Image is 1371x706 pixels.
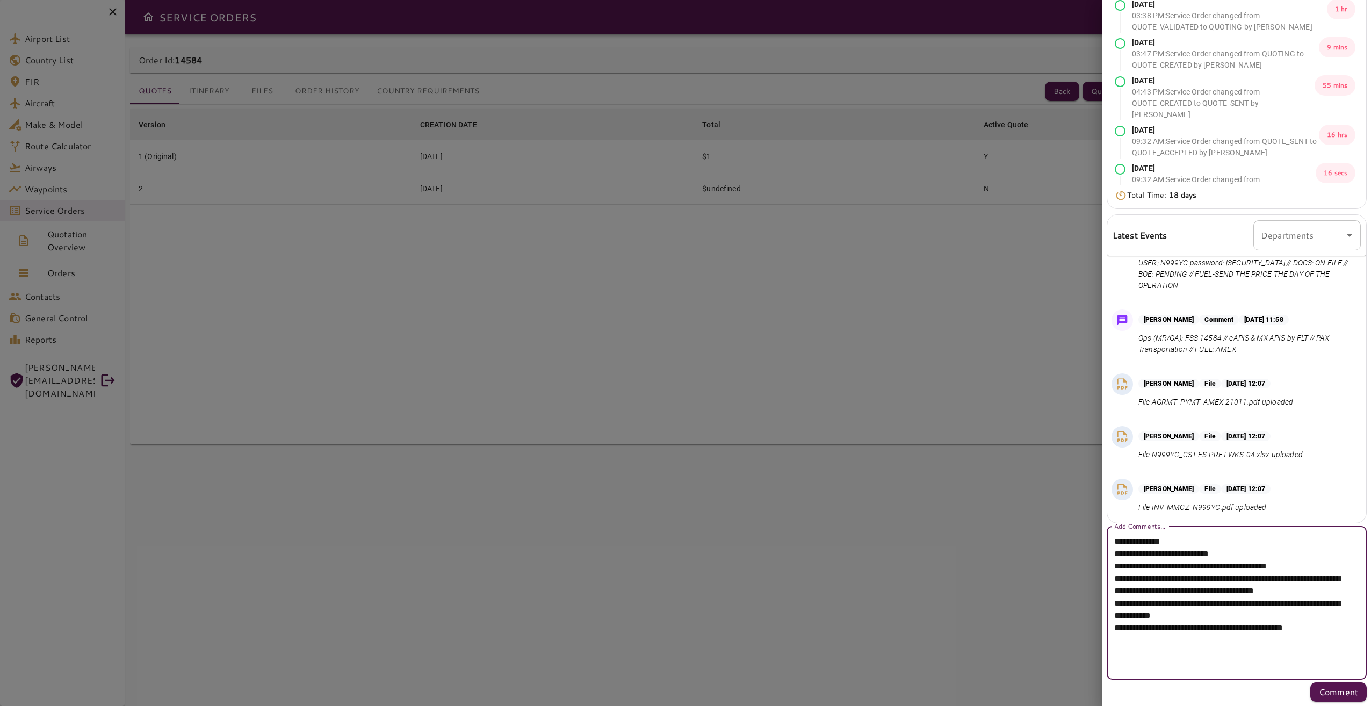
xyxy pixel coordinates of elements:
[1319,125,1355,145] p: 16 hrs
[1114,376,1130,392] img: PDF File
[1138,431,1199,441] p: [PERSON_NAME]
[1132,87,1315,120] p: 04:43 PM : Service Order changed from QUOTE_CREATED to QUOTE_SENT by [PERSON_NAME]
[1138,379,1199,388] p: [PERSON_NAME]
[1132,125,1319,136] p: [DATE]
[1199,484,1221,494] p: File
[1132,174,1316,208] p: 09:32 AM : Service Order changed from QUOTE_ACCEPTED to AWAITING_ASSIGNMENT by [PERSON_NAME]
[1132,10,1327,33] p: 03:38 PM : Service Order changed from QUOTE_VALIDATED to QUOTING by [PERSON_NAME]
[1127,190,1197,201] p: Total Time:
[1199,379,1221,388] p: File
[1113,228,1167,242] h6: Latest Events
[1138,484,1199,494] p: [PERSON_NAME]
[1138,246,1356,291] p: CS: FOLIO 14584 ACCEPTED // eAPIS & MX APIS BY FLT // FLT USER: N999YC password: [SECURITY_DATA] ...
[1138,397,1293,408] p: File AGRMT_PYMT_AMEX 21011.pdf uploaded
[1114,521,1165,530] label: Add Comments...
[1199,431,1221,441] p: File
[1342,228,1357,243] button: Open
[1239,315,1288,325] p: [DATE] 11:58
[1132,37,1319,48] p: [DATE]
[1221,484,1271,494] p: [DATE] 12:07
[1114,429,1130,445] img: PDF File
[1132,75,1315,87] p: [DATE]
[1114,481,1130,498] img: PDF File
[1138,315,1199,325] p: [PERSON_NAME]
[1319,37,1355,57] p: 9 mins
[1221,379,1271,388] p: [DATE] 12:07
[1138,333,1356,355] p: Ops (MR/GA): FSS 14584 // eAPIS & MX APIS by FLT // PAX Transportation // FUEL: AMEX
[1199,315,1239,325] p: Comment
[1115,313,1130,328] img: Message Icon
[1169,190,1197,200] b: 18 days
[1132,163,1316,174] p: [DATE]
[1138,502,1271,513] p: File INV_MMCZ_N999YC.pdf uploaded
[1319,686,1358,698] p: Comment
[1316,163,1355,183] p: 16 secs
[1132,48,1319,71] p: 03:47 PM : Service Order changed from QUOTING to QUOTE_CREATED by [PERSON_NAME]
[1221,431,1271,441] p: [DATE] 12:07
[1115,190,1127,201] img: Timer Icon
[1132,136,1319,159] p: 09:32 AM : Service Order changed from QUOTE_SENT to QUOTE_ACCEPTED by [PERSON_NAME]
[1138,449,1303,460] p: File N999YC_CST FS-PRFT-WKS-04.xlsx uploaded
[1315,75,1355,96] p: 55 mins
[1310,682,1367,702] button: Comment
